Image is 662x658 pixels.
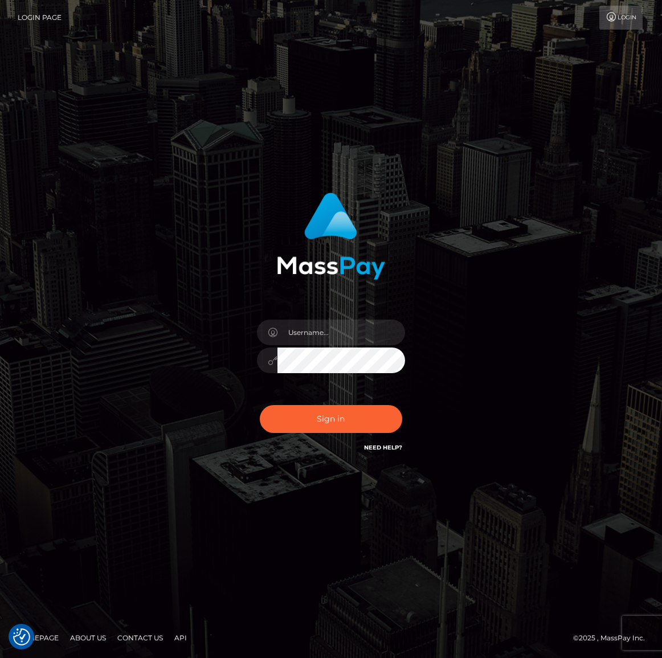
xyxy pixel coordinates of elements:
[599,6,643,30] a: Login
[13,628,30,645] img: Revisit consent button
[277,320,405,345] input: Username...
[66,629,111,647] a: About Us
[277,193,385,280] img: MassPay Login
[13,629,63,647] a: Homepage
[170,629,191,647] a: API
[18,6,62,30] a: Login Page
[13,628,30,645] button: Consent Preferences
[364,444,402,451] a: Need Help?
[573,632,653,644] div: © 2025 , MassPay Inc.
[260,405,402,433] button: Sign in
[113,629,167,647] a: Contact Us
